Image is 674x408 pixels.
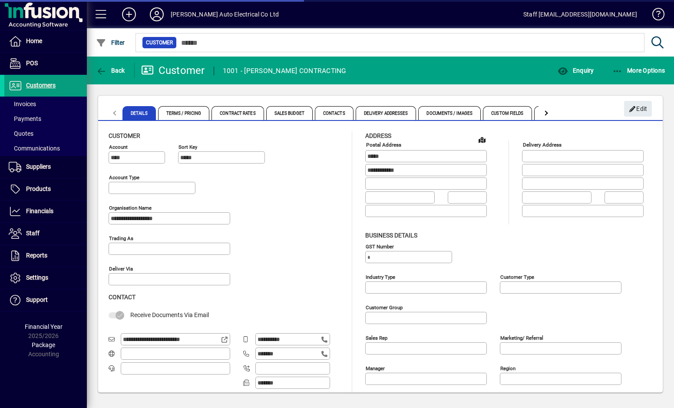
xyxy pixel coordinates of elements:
[646,2,663,30] a: Knowledge Base
[558,67,594,74] span: Enquiry
[96,39,125,46] span: Filter
[9,100,36,107] span: Invoices
[32,341,55,348] span: Package
[211,106,264,120] span: Contract Rates
[26,37,42,44] span: Home
[109,266,133,272] mat-label: Deliver via
[4,53,87,74] a: POS
[483,106,532,120] span: Custom Fields
[109,144,128,150] mat-label: Account
[4,141,87,156] a: Communications
[4,201,87,222] a: Financials
[143,7,171,22] button: Profile
[109,205,152,211] mat-label: Organisation name
[610,63,667,78] button: More Options
[500,334,543,341] mat-label: Marketing/ Referral
[26,207,53,214] span: Financials
[158,106,210,120] span: Terms / Pricing
[87,63,135,78] app-page-header-button: Back
[4,97,87,111] a: Invoices
[26,60,38,67] span: POS
[26,252,47,259] span: Reports
[356,106,416,120] span: Delivery Addresses
[26,82,56,89] span: Customers
[146,38,173,47] span: Customer
[4,30,87,52] a: Home
[629,102,648,116] span: Edit
[4,111,87,126] a: Payments
[4,178,87,200] a: Products
[26,163,51,170] span: Suppliers
[109,132,140,139] span: Customer
[109,294,135,301] span: Contact
[523,7,637,21] div: Staff [EMAIL_ADDRESS][DOMAIN_NAME]
[94,35,127,50] button: Filter
[500,365,515,371] mat-label: Region
[4,289,87,311] a: Support
[418,106,481,120] span: Documents / Images
[4,126,87,141] a: Quotes
[9,115,41,122] span: Payments
[475,133,489,147] a: View on map
[96,67,125,74] span: Back
[141,64,205,77] div: Customer
[365,132,391,139] span: Address
[366,365,385,371] mat-label: Manager
[366,274,395,280] mat-label: Industry type
[109,174,139,181] mat-label: Account Type
[624,101,652,117] button: Edit
[26,230,40,237] span: Staff
[266,106,313,120] span: Sales Budget
[223,64,347,78] div: 1001 - [PERSON_NAME] CONTRACTING
[366,304,403,310] mat-label: Customer group
[9,145,60,152] span: Communications
[365,232,417,239] span: Business details
[4,223,87,244] a: Staff
[171,7,279,21] div: [PERSON_NAME] Auto Electrical Co Ltd
[500,274,534,280] mat-label: Customer type
[612,67,665,74] span: More Options
[4,156,87,178] a: Suppliers
[4,267,87,289] a: Settings
[26,296,48,303] span: Support
[178,144,197,150] mat-label: Sort key
[366,243,394,249] mat-label: GST Number
[4,245,87,267] a: Reports
[122,106,156,120] span: Details
[555,63,596,78] button: Enquiry
[109,235,133,241] mat-label: Trading as
[534,106,571,120] span: Prompts
[130,311,209,318] span: Receive Documents Via Email
[9,130,33,137] span: Quotes
[25,323,63,330] span: Financial Year
[315,106,354,120] span: Contacts
[26,274,48,281] span: Settings
[115,7,143,22] button: Add
[26,185,51,192] span: Products
[94,63,127,78] button: Back
[366,334,387,341] mat-label: Sales rep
